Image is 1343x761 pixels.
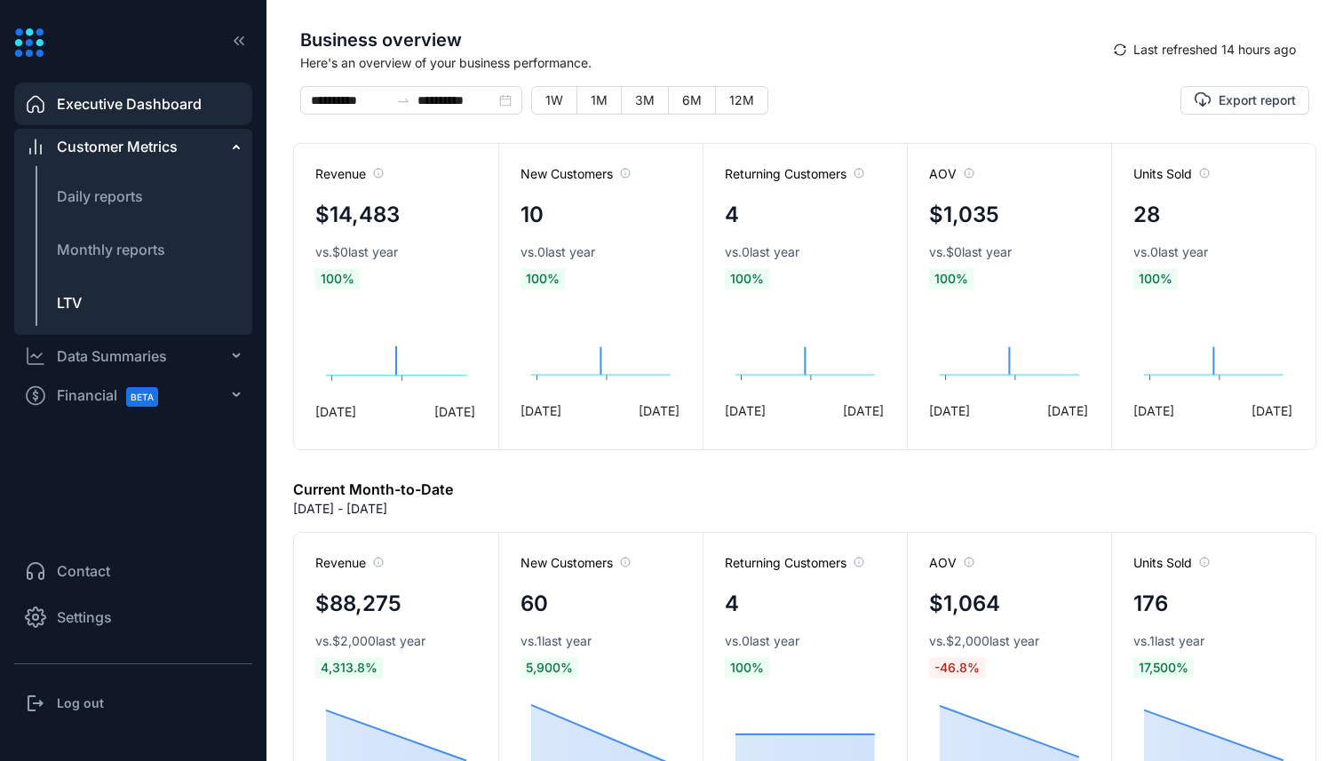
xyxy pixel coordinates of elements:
span: Returning Customers [725,554,864,572]
span: [DATE] [843,401,884,420]
span: 100 % [521,268,565,289]
span: Financial [57,376,174,416]
span: Executive Dashboard [57,93,202,115]
span: Monthly reports [57,241,165,258]
h3: Log out [57,694,104,712]
span: Revenue [315,165,384,183]
span: 100 % [725,268,769,289]
h6: Current Month-to-Date [293,479,453,500]
span: [DATE] [639,401,679,420]
span: 100 % [929,268,973,289]
span: 1M [591,92,608,107]
span: Last refreshed 14 hours ago [1133,40,1296,59]
span: BETA [126,387,158,407]
span: -46.8 % [929,657,985,678]
span: Export report [1219,91,1296,109]
span: Business overview [300,27,1101,53]
span: vs. 1 last year [521,632,592,650]
span: vs. $2,000 last year [315,632,425,650]
span: Units Sold [1133,165,1210,183]
h4: $88,275 [315,588,401,620]
span: Revenue [315,554,384,572]
span: 3M [635,92,655,107]
span: vs. 1 last year [1133,632,1204,650]
span: 100 % [1133,268,1178,289]
span: 100 % [315,268,360,289]
span: [DATE] [434,402,475,421]
span: 5,900 % [521,657,578,678]
span: Daily reports [57,187,143,205]
span: 100 % [725,657,769,678]
span: Settings [57,606,112,628]
h4: 60 [521,588,548,620]
span: swap-right [396,93,410,107]
h4: 4 [725,588,739,620]
span: New Customers [521,165,631,183]
span: vs. 0 last year [725,243,799,261]
span: [DATE] [1133,401,1174,420]
span: vs. 0 last year [1133,243,1208,261]
span: [DATE] [315,402,356,421]
span: Units Sold [1133,554,1210,572]
span: [DATE] [725,401,766,420]
span: 4,313.8 % [315,657,383,678]
p: [DATE] - [DATE] [293,500,387,518]
button: syncLast refreshed 14 hours ago [1101,36,1309,64]
span: Returning Customers [725,165,864,183]
h4: $1,035 [929,199,999,231]
h4: $1,064 [929,588,1000,620]
h4: 176 [1133,588,1168,620]
span: Here's an overview of your business performance. [300,53,1101,72]
h4: 28 [1133,199,1160,231]
span: AOV [929,554,974,572]
span: 1W [545,92,563,107]
span: vs. $0 last year [315,243,398,261]
span: 12M [729,92,754,107]
div: Data Summaries [57,345,167,367]
span: vs. $2,000 last year [929,632,1039,650]
span: Contact [57,560,110,582]
span: sync [1114,44,1126,56]
span: vs. 0 last year [521,243,595,261]
span: [DATE] [521,401,561,420]
h4: 4 [725,199,739,231]
span: AOV [929,165,974,183]
button: Export report [1180,86,1309,115]
span: New Customers [521,554,631,572]
span: Customer Metrics [57,136,178,157]
span: 17,500 % [1133,657,1194,678]
span: [DATE] [929,401,970,420]
h4: 10 [521,199,544,231]
span: to [396,93,410,107]
span: vs. $0 last year [929,243,1012,261]
span: [DATE] [1047,401,1088,420]
span: [DATE] [1252,401,1292,420]
h4: $14,483 [315,199,400,231]
span: 6M [682,92,702,107]
span: vs. 0 last year [725,632,799,650]
span: LTV [57,294,82,312]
